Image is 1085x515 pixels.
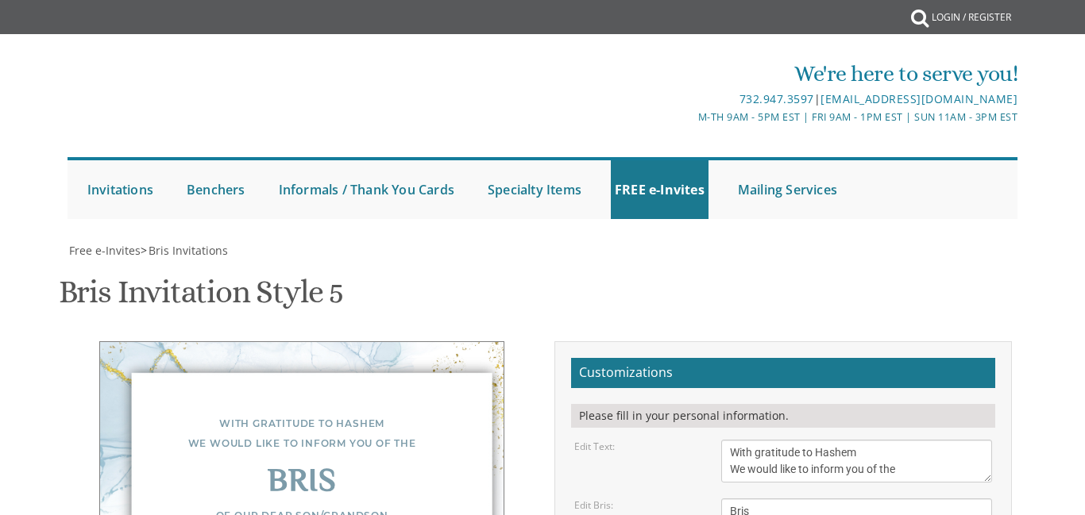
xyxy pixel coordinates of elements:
[385,58,1018,90] div: We're here to serve you!
[59,275,343,321] h1: Bris Invitation Style 5
[275,160,458,219] a: Informals / Thank You Cards
[574,440,615,453] label: Edit Text:
[385,90,1018,109] div: |
[721,440,992,482] textarea: With gratitude to Hashem We would like to inform you of the
[83,160,157,219] a: Invitations
[141,243,228,258] span: >
[571,358,995,388] h2: Customizations
[821,91,1017,106] a: [EMAIL_ADDRESS][DOMAIN_NAME]
[149,243,228,258] span: Bris Invitations
[611,160,709,219] a: FREE e-Invites
[484,160,585,219] a: Specialty Items
[571,404,995,428] div: Please fill in your personal information.
[132,413,472,453] div: With gratitude to Hashem We would like to inform you of the
[574,498,613,512] label: Edit Bris:
[68,243,141,258] a: Free e-Invites
[147,243,228,258] a: Bris Invitations
[132,473,472,493] div: Bris
[69,243,141,258] span: Free e-Invites
[183,160,249,219] a: Benchers
[734,160,841,219] a: Mailing Services
[385,109,1018,125] div: M-Th 9am - 5pm EST | Fri 9am - 1pm EST | Sun 11am - 3pm EST
[739,91,814,106] a: 732.947.3597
